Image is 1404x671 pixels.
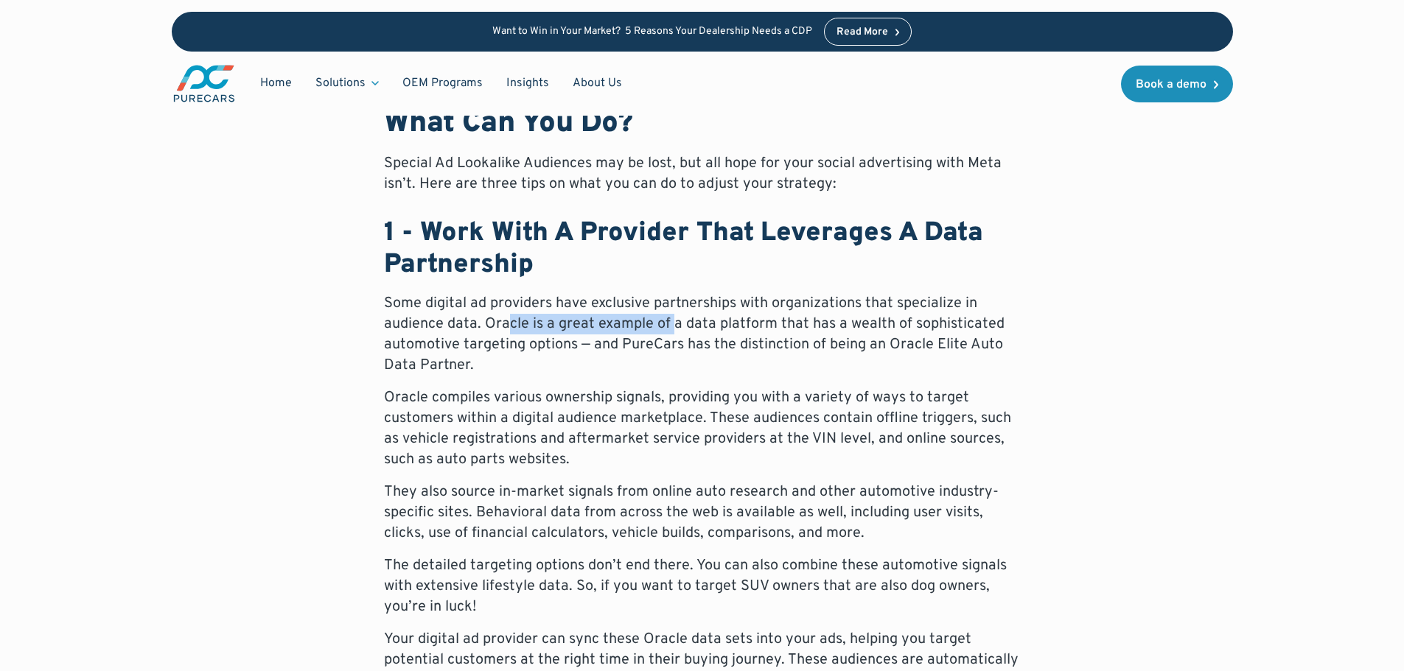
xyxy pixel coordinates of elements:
p: Want to Win in Your Market? 5 Reasons Your Dealership Needs a CDP [492,26,812,38]
p: Some digital ad providers have exclusive partnerships with organizations that specialize in audie... [384,293,1021,376]
a: Book a demo [1121,66,1233,102]
p: Oracle compiles various ownership signals, providing you with a variety of ways to target custome... [384,387,1021,470]
a: Insights [495,69,561,97]
p: The detailed targeting options don’t end there. You can also combine these automotive signals wit... [384,555,1021,617]
h2: What Can You Do? [384,106,1021,141]
div: Solutions [315,75,366,91]
a: Home [248,69,304,97]
div: Book a demo [1136,79,1206,91]
a: OEM Programs [391,69,495,97]
div: Solutions [304,69,391,97]
a: main [172,63,237,104]
p: They also source in-market signals from online auto research and other automotive industry-specif... [384,482,1021,544]
a: About Us [561,69,634,97]
h3: 1 - Work With A Provider That Leverages A Data Partnership [384,218,1021,281]
img: purecars logo [172,63,237,104]
p: Special Ad Lookalike Audiences may be lost, but all hope for your social advertising with Meta is... [384,153,1021,194]
a: Read More [824,18,912,46]
div: Read More [837,27,888,38]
